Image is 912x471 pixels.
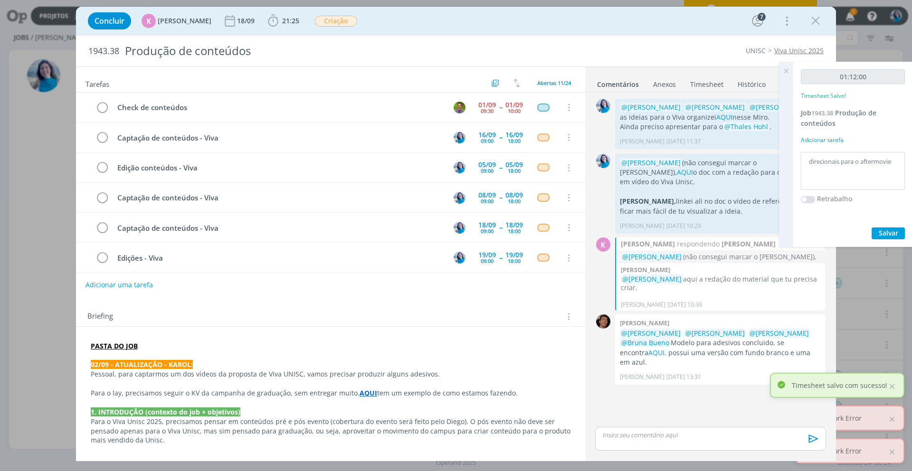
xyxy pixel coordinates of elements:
[716,113,732,122] a: AQUI
[596,99,610,113] img: E
[620,158,820,187] p: (não consegui marcar o [PERSON_NAME]), o doc com a redação para o conteúdo em vídeo do Viva Unisc.
[801,108,876,128] span: Produção de conteúdos
[499,164,502,171] span: --
[454,102,465,113] img: T
[758,13,766,21] div: 7
[454,252,465,264] img: E
[666,373,701,381] span: [DATE] 13:31
[621,338,669,347] span: @Bruna Bueno
[620,137,665,146] p: [PERSON_NAME]
[722,239,776,249] strong: [PERSON_NAME]
[88,46,119,57] span: 1943.38
[621,239,675,249] strong: [PERSON_NAME]
[622,274,682,283] span: @[PERSON_NAME]
[113,252,445,264] div: Edições - Viva
[537,79,571,86] span: Abertas 11/24
[666,137,701,146] span: [DATE] 11:37
[360,388,377,397] a: AQUI
[620,222,665,230] p: [PERSON_NAME]
[87,311,113,323] span: Briefing
[675,239,722,249] span: respondendo
[91,360,193,369] strong: 02/09 - ATUALIZAÇÃO - KAROL:
[621,252,820,262] p: (não consegui marcar o [PERSON_NAME]),
[478,222,496,228] div: 18/09
[95,17,124,25] span: Concluir
[620,373,665,381] p: [PERSON_NAME]
[452,190,466,205] button: E
[620,319,669,327] b: [PERSON_NAME]
[481,138,494,143] div: 09:00
[478,132,496,138] div: 16/09
[76,7,836,461] div: dialog
[478,192,496,198] div: 08/09
[481,228,494,234] div: 09:00
[113,102,445,113] div: Check de conteúdos
[452,220,466,235] button: E
[481,198,494,204] div: 09:00
[620,122,820,132] p: Ainda preciso apresentar para o .
[282,16,299,25] span: 21:25
[690,75,724,89] a: Timesheet
[817,194,852,204] label: Retrabalho
[91,407,240,416] strong: 1. INTRODUÇÃO (contexto do job + objetivos)
[142,14,156,28] div: K
[481,108,494,113] div: 09:30
[452,160,466,175] button: E
[685,103,745,112] span: @[PERSON_NAME]
[508,168,521,173] div: 18:00
[750,13,765,28] button: 7
[454,132,465,143] img: E
[872,227,905,239] button: Salvar
[158,18,211,24] span: [PERSON_NAME]
[505,161,523,168] div: 05/09
[666,222,701,230] span: [DATE] 10:29
[621,275,820,292] p: aqui a redação do material que tu precisa criar.
[505,222,523,228] div: 18/09
[620,329,820,367] p: Modelo para adesivos concluido, se encontra . possui uma versão com fundo branco e uma em azul.
[801,92,846,100] p: Timesheet Salvo!
[499,194,502,201] span: --
[142,14,211,28] button: K[PERSON_NAME]
[677,168,693,177] a: AQUI
[499,104,502,111] span: --
[478,252,496,258] div: 19/09
[621,158,681,167] span: @[PERSON_NAME]
[685,329,745,338] span: @[PERSON_NAME]
[452,251,466,265] button: E
[737,75,766,89] a: Histórico
[237,18,256,24] div: 18/09
[499,254,502,261] span: --
[113,222,445,234] div: Captação de conteúdos - Viva
[750,329,809,338] span: @[PERSON_NAME]
[505,132,523,138] div: 16/09
[620,197,676,206] strong: [PERSON_NAME],
[621,252,820,262] div: @@1099413@@ (não consegui marcar o Patrick), AQUI o doc com a redação para o conteúdo em vídeo do...
[746,46,766,55] a: UNISC
[85,276,153,293] button: Adicionar uma tarefa
[91,388,570,398] p: Para o lay, precisamos seguir o KV da campanha de graduação, sem entregar muito. tem um exemplo d...
[596,314,610,329] img: P
[452,130,466,144] button: E
[508,138,521,143] div: 18:00
[597,75,639,89] a: Comentários
[315,16,357,27] span: Criação
[811,109,833,117] span: 1943.38
[121,39,513,63] div: Produção de conteúdos
[508,108,521,113] div: 10:00
[801,108,876,128] a: Job1943.38Produção de conteúdos
[621,301,665,309] p: [PERSON_NAME]
[481,168,494,173] div: 09:00
[792,380,887,390] p: Timesheet salvo com sucesso!
[513,79,520,87] img: arrow-down-up.svg
[481,258,494,264] div: 09:00
[505,252,523,258] div: 19/09
[91,417,570,445] p: Para o Viva Unisc 2025, precisamos pensar em conteúdos pré e pós evento (cobertura do evento será...
[620,103,820,122] p: , as ideias para o Viva organizei nesse Miro.
[508,198,521,204] div: 18:00
[653,80,676,89] div: Anexos
[505,192,523,198] div: 08/09
[621,329,681,338] span: @[PERSON_NAME]
[88,12,131,29] button: Concluir
[505,102,523,108] div: 01/09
